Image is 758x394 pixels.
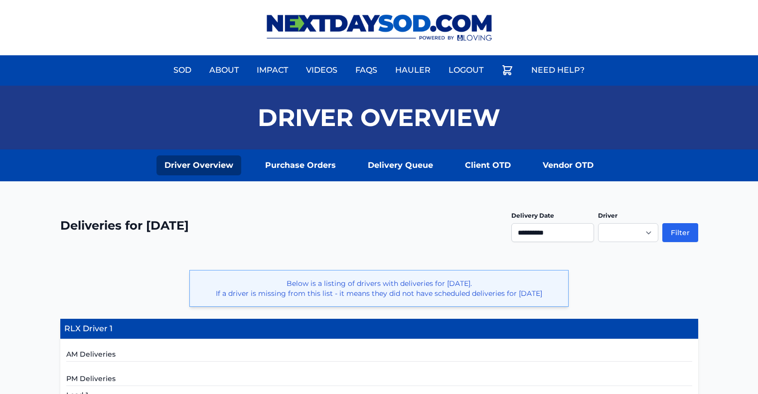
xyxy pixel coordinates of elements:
[535,155,602,175] a: Vendor OTD
[66,374,692,386] h5: PM Deliveries
[525,58,591,82] a: Need Help?
[203,58,245,82] a: About
[60,319,698,339] h4: RLX Driver 1
[598,212,617,219] label: Driver
[167,58,197,82] a: Sod
[457,155,519,175] a: Client OTD
[60,218,189,234] h2: Deliveries for [DATE]
[662,223,698,242] button: Filter
[258,106,500,130] h1: Driver Overview
[198,278,560,298] p: Below is a listing of drivers with deliveries for [DATE]. If a driver is missing from this list -...
[257,155,344,175] a: Purchase Orders
[66,349,692,362] h5: AM Deliveries
[443,58,489,82] a: Logout
[349,58,383,82] a: FAQs
[511,212,554,219] label: Delivery Date
[251,58,294,82] a: Impact
[156,155,241,175] a: Driver Overview
[389,58,437,82] a: Hauler
[360,155,441,175] a: Delivery Queue
[300,58,343,82] a: Videos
